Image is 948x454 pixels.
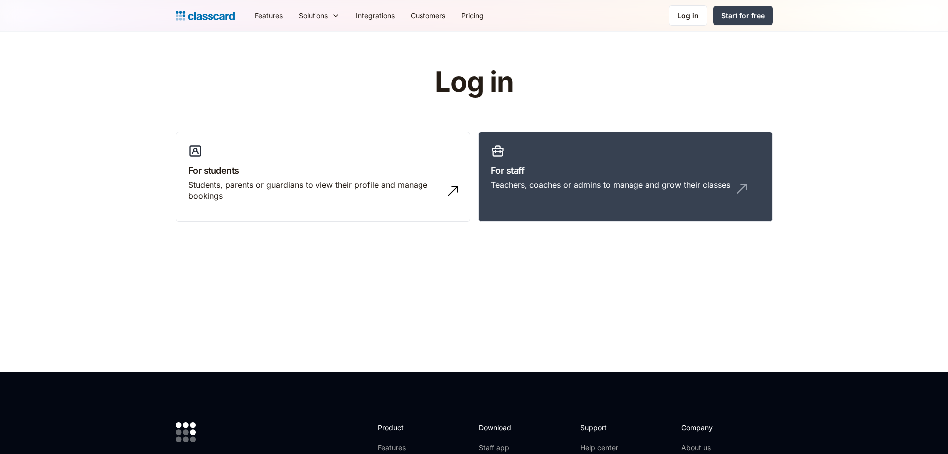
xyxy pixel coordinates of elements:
[713,6,773,25] a: Start for free
[681,443,747,453] a: About us
[176,9,235,23] a: Logo
[403,4,453,27] a: Customers
[721,10,765,21] div: Start for free
[378,443,431,453] a: Features
[247,4,291,27] a: Features
[669,5,707,26] a: Log in
[378,422,431,433] h2: Product
[453,4,492,27] a: Pricing
[316,67,632,98] h1: Log in
[299,10,328,21] div: Solutions
[479,422,520,433] h2: Download
[681,422,747,433] h2: Company
[478,132,773,222] a: For staffTeachers, coaches or admins to manage and grow their classes
[580,422,621,433] h2: Support
[479,443,520,453] a: Staff app
[291,4,348,27] div: Solutions
[491,179,730,190] div: Teachers, coaches or admins to manage and grow their classes
[176,132,470,222] a: For studentsStudents, parents or guardians to view their profile and manage bookings
[491,164,760,177] h3: For staff
[188,179,438,202] div: Students, parents or guardians to view their profile and manage bookings
[188,164,458,177] h3: For students
[580,443,621,453] a: Help center
[348,4,403,27] a: Integrations
[677,10,699,21] div: Log in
